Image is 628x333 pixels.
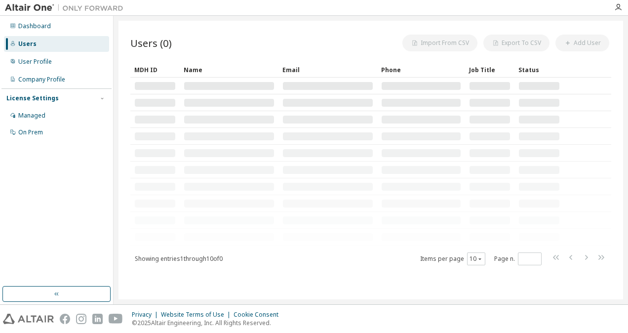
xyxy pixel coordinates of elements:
[381,62,461,78] div: Phone
[18,22,51,30] div: Dashboard
[483,35,549,51] button: Export To CSV
[470,255,483,263] button: 10
[402,35,477,51] button: Import From CSV
[555,35,609,51] button: Add User
[494,252,542,265] span: Page n.
[6,94,59,102] div: License Settings
[18,40,37,48] div: Users
[18,58,52,66] div: User Profile
[282,62,373,78] div: Email
[18,128,43,136] div: On Prem
[92,314,103,324] img: linkedin.svg
[420,252,485,265] span: Items per page
[135,254,223,263] span: Showing entries 1 through 10 of 0
[130,36,172,50] span: Users (0)
[469,62,510,78] div: Job Title
[60,314,70,324] img: facebook.svg
[234,311,284,319] div: Cookie Consent
[132,311,161,319] div: Privacy
[76,314,86,324] img: instagram.svg
[161,311,234,319] div: Website Terms of Use
[18,112,45,120] div: Managed
[134,62,176,78] div: MDH ID
[18,76,65,83] div: Company Profile
[132,319,284,327] p: © 2025 Altair Engineering, Inc. All Rights Reserved.
[184,62,275,78] div: Name
[518,62,560,78] div: Status
[5,3,128,13] img: Altair One
[3,314,54,324] img: altair_logo.svg
[109,314,123,324] img: youtube.svg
